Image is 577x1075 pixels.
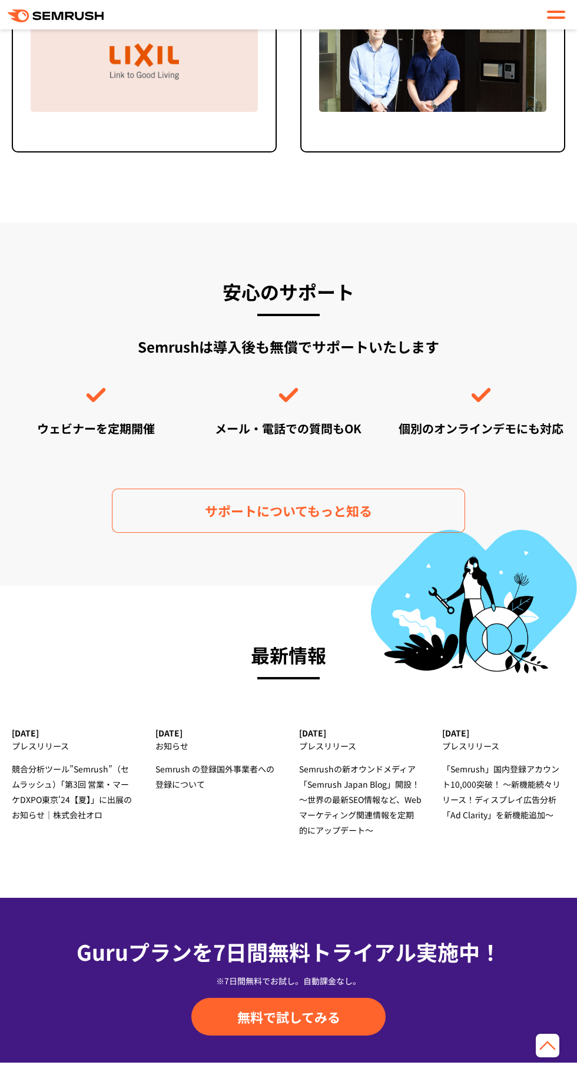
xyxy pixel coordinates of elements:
[12,276,565,307] h3: 安心のサポート
[442,728,565,822] a: [DATE] プレスリリース 「Semrush」国内登録アカウント10,000突破！ ～新機能続々リリース！ディスプレイ広告分析「Ad Clarity」を新機能追加～
[299,728,422,738] div: [DATE]
[268,936,501,967] span: 無料トライアル実施中！
[397,420,565,437] div: 個別のオンラインデモにも対応
[112,489,465,533] a: サポートについてもっと知る
[12,738,135,754] div: プレスリリース
[155,728,278,792] a: [DATE] お知らせ Semrush の登録国外事業者への登録について
[31,9,258,112] img: component
[12,763,132,821] span: 競合分析ツール”Semrush”（セムラッシュ）「第3回 営業・マーケDXPO東京'24【夏】」に出展のお知らせ｜株式会社オロ
[12,728,135,738] div: [DATE]
[12,975,565,987] div: ※7日間無料でお試し。自動課金なし。
[237,1008,340,1026] span: 無料で試してみる
[12,420,180,437] div: ウェビナーを定期開催
[319,9,546,112] img: component
[155,763,274,790] span: Semrush の登録国外事業者への登録について
[191,998,386,1036] a: 無料で試してみる
[155,728,278,738] div: [DATE]
[299,738,422,754] div: プレスリリース
[442,763,561,821] span: 「Semrush」国内登録アカウント10,000突破！ ～新機能続々リリース！ディスプレイ広告分析「Ad Clarity」を新機能追加～
[442,728,565,738] div: [DATE]
[204,420,372,437] div: メール・電話での質問もOK
[12,728,135,822] a: [DATE] プレスリリース 競合分析ツール”Semrush”（セムラッシュ）「第3回 営業・マーケDXPO東京'24【夏】」に出展のお知らせ｜株式会社オロ
[12,639,565,671] h3: 最新情報
[299,763,422,836] span: Semrushの新オウンドメディア 「Semrush Japan Blog」開設！～世界の最新SEO情報など、Webマーケティング関連情報を定期的にアップデート～
[12,935,565,967] div: Guruプランを7日間
[12,336,565,437] div: Semrushは導入後も無償でサポートいたします
[442,738,565,754] div: プレスリリース
[155,738,278,754] div: お知らせ
[299,728,422,838] a: [DATE] プレスリリース Semrushの新オウンドメディア 「Semrush Japan Blog」開設！～世界の最新SEO情報など、Webマーケティング関連情報を定期的にアップデート～
[205,500,372,521] span: サポートについてもっと知る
